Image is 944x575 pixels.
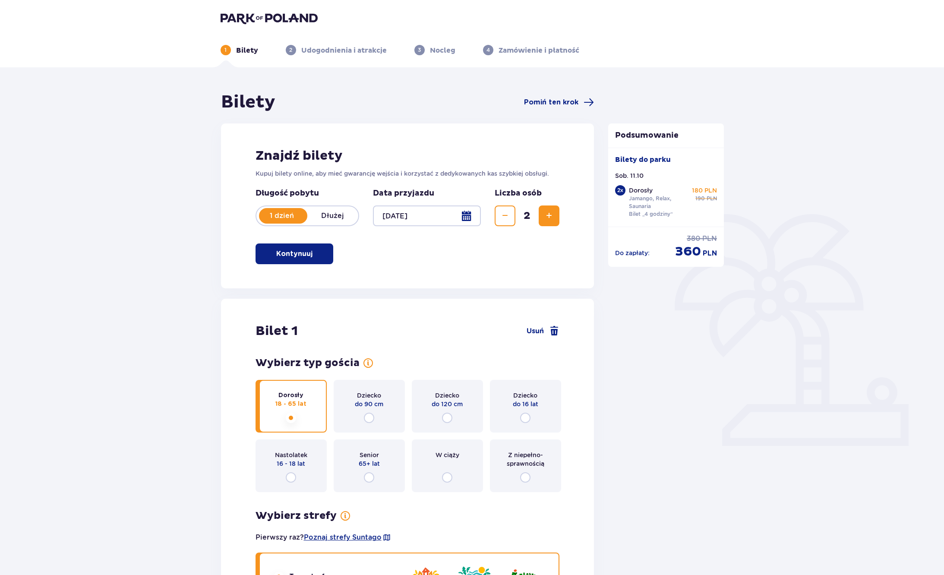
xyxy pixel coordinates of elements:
span: Usuń [527,326,544,336]
p: Data przyjazdu [373,188,434,199]
span: Dziecko [357,391,381,400]
p: Kupuj bilety online, aby mieć gwarancję wejścia i korzystać z dedykowanych kas szybkiej obsługi. [256,169,560,178]
span: 360 [675,243,701,260]
span: Pomiń ten krok [524,98,578,107]
span: PLN [707,195,717,202]
span: do 16 lat [513,400,538,408]
p: Bilety [236,46,258,55]
p: Dłużej [307,211,358,221]
p: Pierwszy raz? [256,533,391,542]
span: 2 [517,209,537,222]
a: Usuń [527,326,559,336]
span: do 90 cm [355,400,383,408]
p: Do zapłaty : [615,249,650,257]
span: 18 - 65 lat [275,400,306,408]
img: Park of Poland logo [221,12,318,24]
h2: Znajdź bilety [256,148,560,164]
span: Nastolatek [275,451,307,459]
h3: Wybierz strefy [256,509,337,522]
span: Dziecko [513,391,537,400]
span: PLN [702,234,717,243]
a: Poznaj strefy Suntago [304,533,382,542]
div: 2 x [615,185,625,196]
p: Sob. 11.10 [615,171,644,180]
p: Bilety do parku [615,155,671,164]
h1: Bilety [221,92,275,113]
span: 65+ lat [359,459,380,468]
p: 2 [289,46,292,54]
span: 380 [687,234,701,243]
span: do 120 cm [432,400,463,408]
p: 3 [418,46,421,54]
h3: Wybierz typ gościa [256,357,360,370]
p: Dorosły [629,186,653,195]
p: Bilet „4 godziny” [629,210,673,218]
span: Dorosły [278,391,303,400]
p: Liczba osób [495,188,542,199]
p: 1 dzień [256,211,307,221]
p: 1 [224,46,227,54]
p: Zamówienie i płatność [499,46,579,55]
p: Długość pobytu [256,188,359,199]
p: Kontynuuj [276,249,313,259]
span: W ciąży [436,451,459,459]
div: 2Udogodnienia i atrakcje [286,45,387,55]
button: Kontynuuj [256,243,333,264]
button: Zwiększ [539,205,559,226]
p: Podsumowanie [608,130,724,141]
div: 3Nocleg [414,45,455,55]
p: Nocleg [430,46,455,55]
span: 190 [695,195,705,202]
p: Jamango, Relax, Saunaria [629,195,688,210]
h2: Bilet 1 [256,323,298,339]
div: 1Bilety [221,45,258,55]
span: PLN [703,249,717,258]
span: Dziecko [435,391,459,400]
div: 4Zamówienie i płatność [483,45,579,55]
p: 4 [486,46,490,54]
button: Zmniejsz [495,205,515,226]
p: 180 PLN [692,186,717,195]
span: 16 - 18 lat [277,459,305,468]
p: Udogodnienia i atrakcje [301,46,387,55]
span: Senior [360,451,379,459]
span: Z niepełno­sprawnością [498,451,553,468]
a: Pomiń ten krok [524,97,594,107]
